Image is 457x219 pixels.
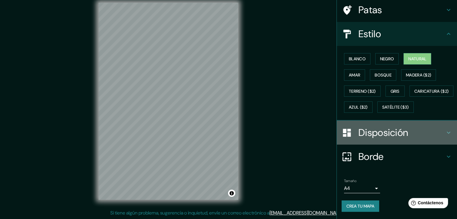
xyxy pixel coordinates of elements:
[414,88,449,94] font: Caricatura ($2)
[346,203,374,209] font: Crea tu mapa
[408,56,426,61] font: Natural
[375,53,399,64] button: Negro
[337,145,457,169] div: Borde
[349,56,366,61] font: Blanco
[382,105,409,110] font: Satélite ($3)
[377,101,414,113] button: Satélite ($3)
[344,184,380,193] div: A4
[404,53,431,64] button: Natural
[406,72,431,78] font: Madera ($2)
[110,210,270,216] font: Si tiene algún problema, sugerencia o inquietud, envíe un correo electrónico a
[344,53,370,64] button: Blanco
[370,69,396,81] button: Bosque
[228,190,235,197] button: Activar o desactivar atribución
[337,22,457,46] div: Estilo
[99,3,238,200] canvas: Mapa
[337,121,457,145] div: Disposición
[401,69,436,81] button: Madera ($2)
[342,200,379,212] button: Crea tu mapa
[358,126,408,139] font: Disposición
[358,150,384,163] font: Borde
[358,4,382,16] font: Patas
[344,101,373,113] button: Azul ($2)
[344,185,350,191] font: A4
[385,85,405,97] button: Gris
[375,72,391,78] font: Bosque
[404,196,450,212] iframe: Lanzador de widgets de ayuda
[391,88,400,94] font: Gris
[349,88,376,94] font: Terreno ($2)
[358,28,381,40] font: Estilo
[344,178,356,183] font: Tamaño
[270,210,344,216] a: [EMAIL_ADDRESS][DOMAIN_NAME]
[380,56,394,61] font: Negro
[344,85,381,97] button: Terreno ($2)
[410,85,454,97] button: Caricatura ($2)
[344,69,365,81] button: Amar
[349,72,360,78] font: Amar
[349,105,368,110] font: Azul ($2)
